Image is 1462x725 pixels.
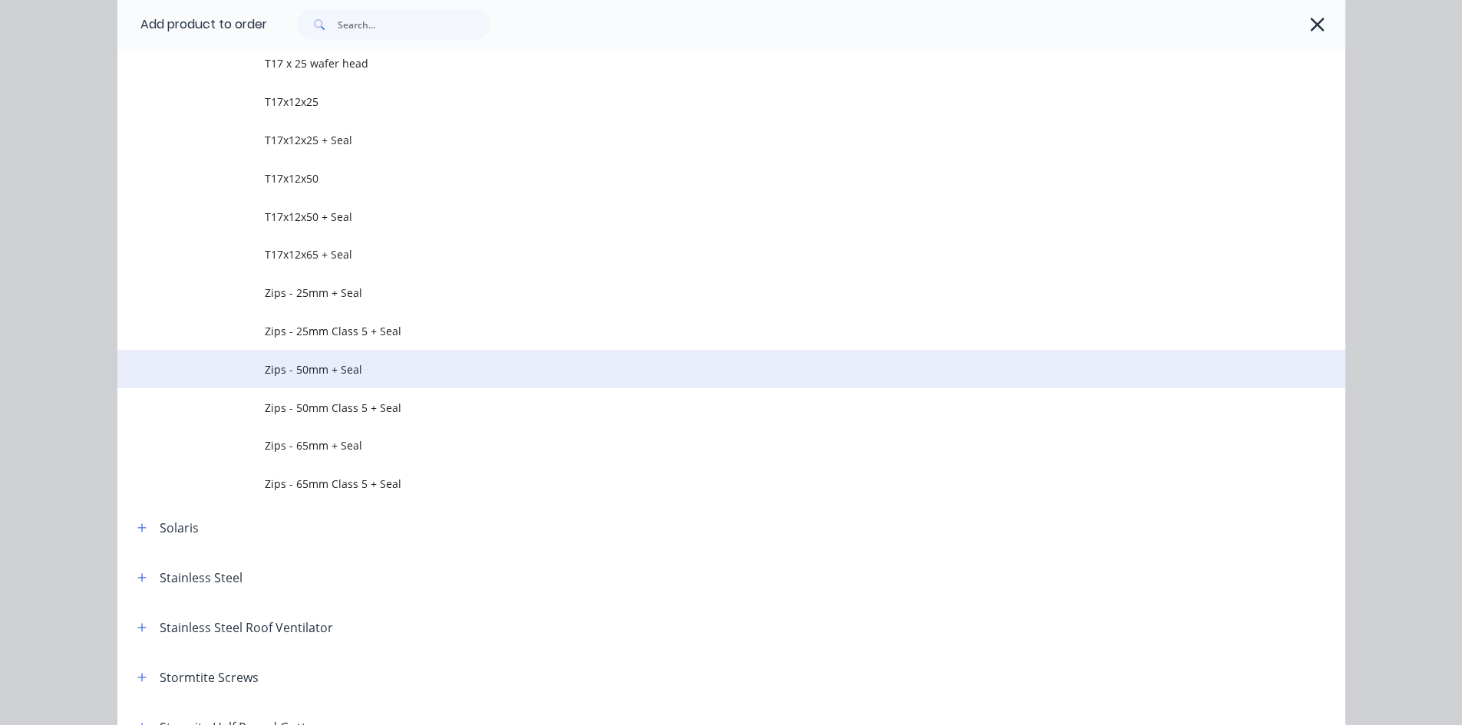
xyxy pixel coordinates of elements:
[160,618,333,637] div: Stainless Steel Roof Ventilator
[160,668,259,687] div: Stormtite Screws
[265,132,1129,148] span: T17x12x25 + Seal
[160,519,199,537] div: Solaris
[265,361,1129,377] span: Zips - 50mm + Seal
[265,55,1129,71] span: T17 x 25 wafer head
[265,170,1129,186] span: T17x12x50
[265,323,1129,339] span: Zips - 25mm Class 5 + Seal
[265,285,1129,301] span: Zips - 25mm + Seal
[265,476,1129,492] span: Zips - 65mm Class 5 + Seal
[265,400,1129,416] span: Zips - 50mm Class 5 + Seal
[265,209,1129,225] span: T17x12x50 + Seal
[265,246,1129,262] span: T17x12x65 + Seal
[160,568,243,587] div: Stainless Steel
[265,94,1129,110] span: T17x12x25
[338,9,490,40] input: Search...
[265,437,1129,453] span: Zips - 65mm + Seal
